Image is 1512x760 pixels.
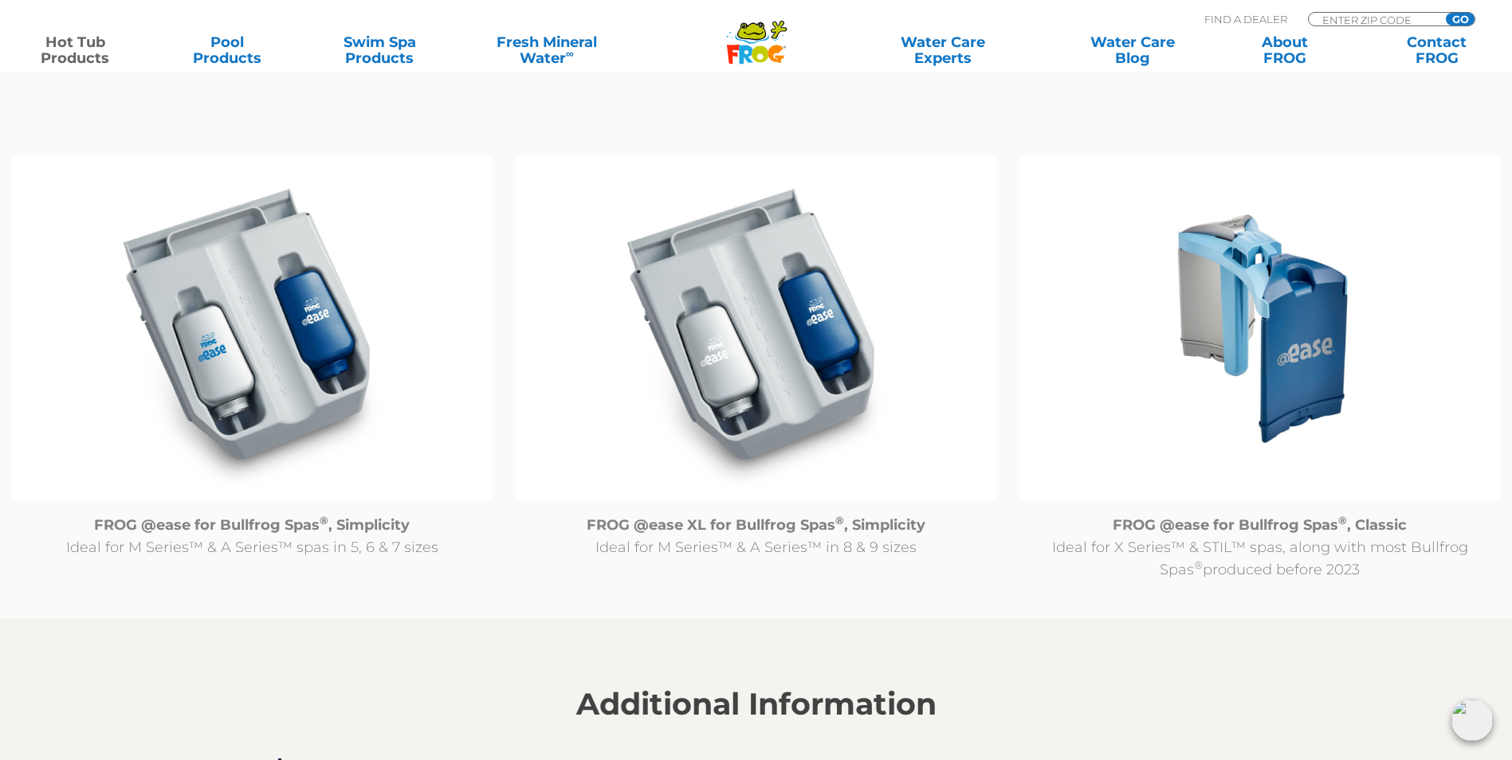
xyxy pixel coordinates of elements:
img: Untitled design (94) [1020,155,1500,502]
img: @ease_Bullfrog_FROG @ease R180 for Bullfrog Spas with Filter [12,155,492,502]
input: Zip Code Form [1321,13,1428,26]
p: Ideal for X Series™ & STIL™ spas, along with most Bullfrog Spas produced before 2023 [1020,514,1500,581]
a: Fresh MineralWater∞ [473,34,621,66]
img: @ease_Bullfrog_FROG @easeXL for Bullfrog Spas with Filter [516,155,996,502]
a: Water CareBlog [1073,34,1192,66]
a: ContactFROG [1377,34,1496,66]
h2: Additional Information [266,687,1247,722]
p: Ideal for M Series™ & A Series™ spas in 5, 6 & 7 sizes [12,514,492,558]
sup: ® [320,514,328,527]
a: Water CareExperts [847,34,1039,66]
p: Find A Dealer [1204,12,1287,26]
input: GO [1446,13,1475,25]
sup: ® [1194,558,1203,571]
a: Swim SpaProducts [320,34,439,66]
p: Ideal for M Series™ & A Series™ in 8 & 9 sizes [516,514,996,558]
strong: FROG @ease for Bullfrog Spas , Classic [1113,516,1407,534]
sup: ® [835,514,844,527]
sup: ® [1338,514,1347,527]
img: openIcon [1451,699,1493,741]
strong: FROG @ease XL for Bullfrog Spas , Simplicity [587,516,925,534]
strong: FROG @ease for Bullfrog Spas , Simplicity [94,516,410,534]
a: AboutFROG [1225,34,1344,66]
sup: ∞ [566,47,574,60]
a: PoolProducts [168,34,287,66]
a: Hot TubProducts [16,34,135,66]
